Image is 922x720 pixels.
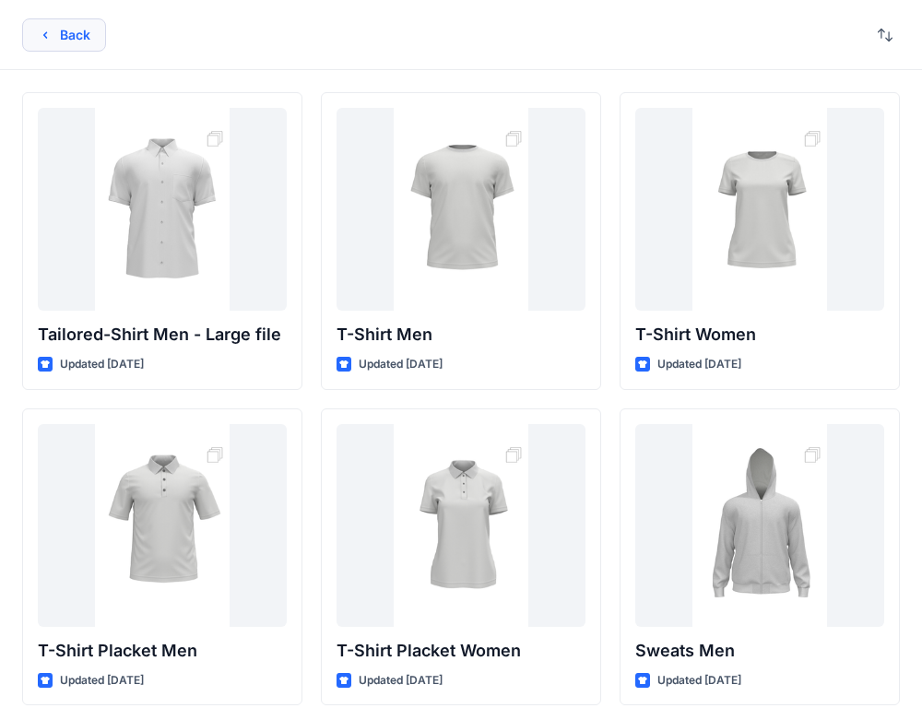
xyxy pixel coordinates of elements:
a: T-Shirt Women [635,108,884,311]
p: Updated [DATE] [60,671,144,690]
a: Tailored-Shirt Men - Large file [38,108,287,311]
p: Updated [DATE] [359,671,443,690]
p: Sweats Men [635,638,884,664]
p: Updated [DATE] [657,355,741,374]
p: Updated [DATE] [657,671,741,690]
button: Back [22,18,106,52]
p: T-Shirt Placket Women [337,638,585,664]
a: Sweats Men [635,424,884,627]
a: T-Shirt Placket Men [38,424,287,627]
a: T-Shirt Placket Women [337,424,585,627]
p: Updated [DATE] [359,355,443,374]
a: T-Shirt Men [337,108,585,311]
p: T-Shirt Women [635,322,884,348]
p: Updated [DATE] [60,355,144,374]
p: Tailored-Shirt Men - Large file [38,322,287,348]
p: T-Shirt Men [337,322,585,348]
p: T-Shirt Placket Men [38,638,287,664]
